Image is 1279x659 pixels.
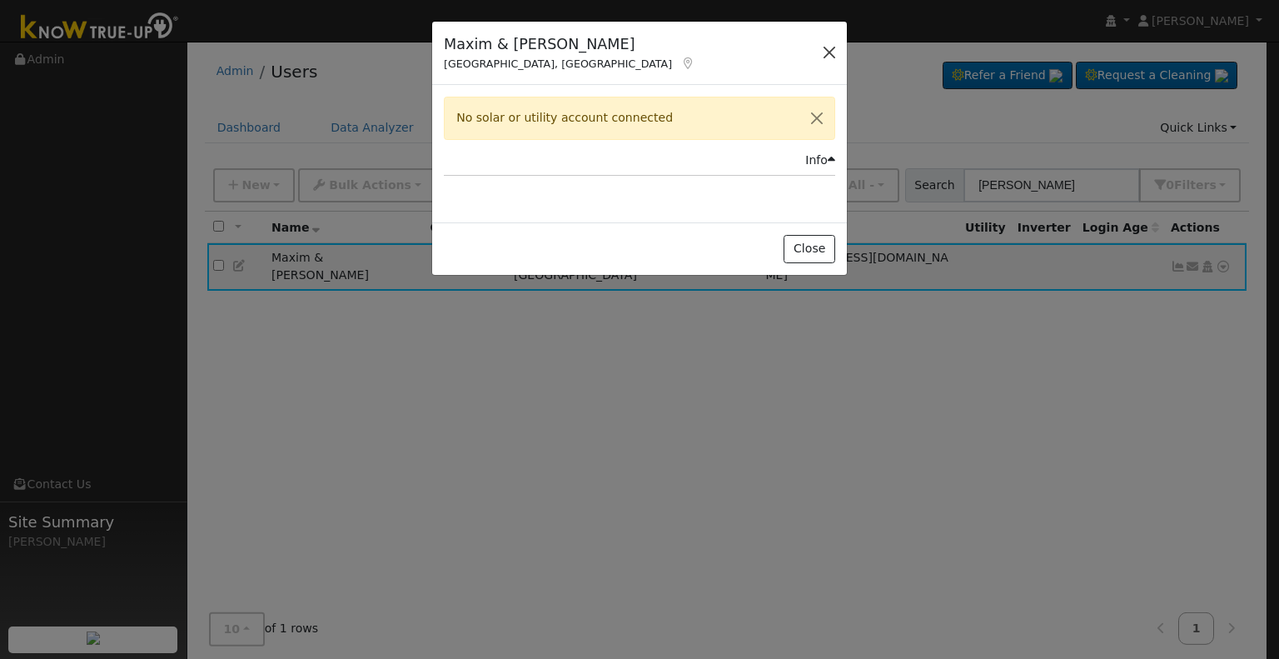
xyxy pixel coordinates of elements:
button: Close [784,235,834,263]
div: Info [805,152,835,169]
div: No solar or utility account connected [444,97,835,139]
h5: Maxim & [PERSON_NAME] [444,33,695,55]
a: Map [680,57,695,70]
span: [GEOGRAPHIC_DATA], [GEOGRAPHIC_DATA] [444,57,672,70]
button: Close [799,97,834,138]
